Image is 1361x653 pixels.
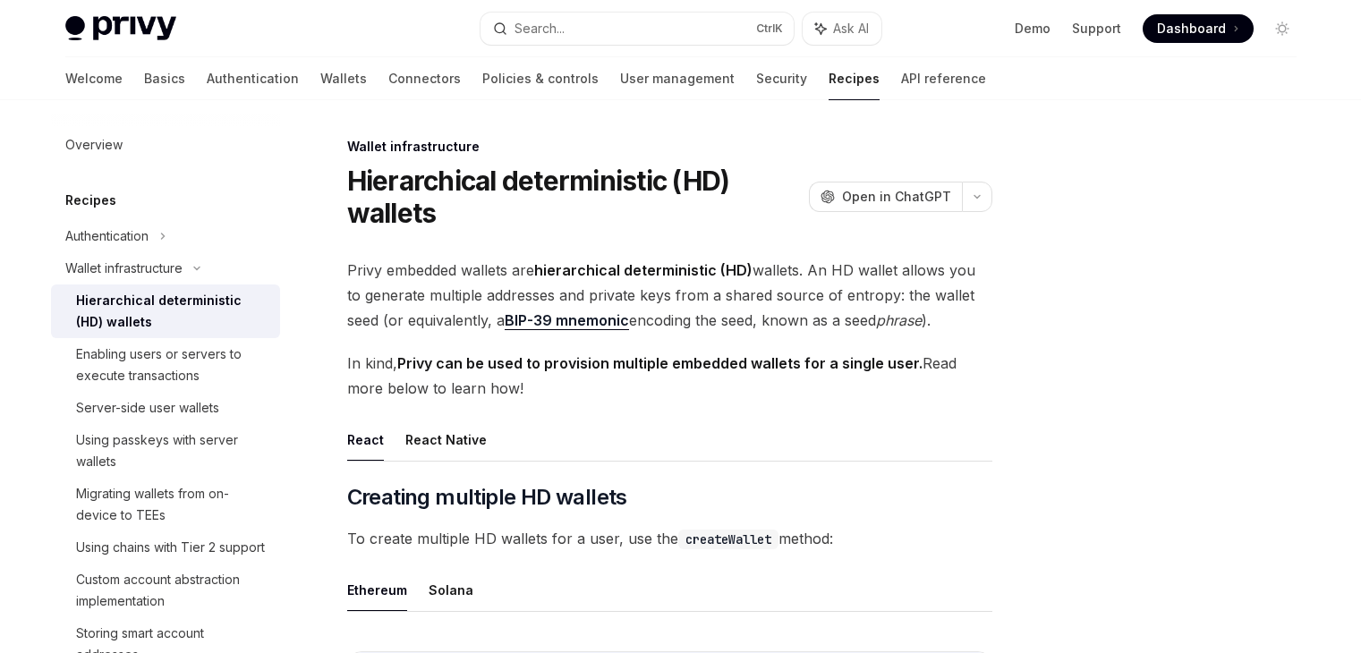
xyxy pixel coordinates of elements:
strong: hierarchical deterministic (HD) [534,261,753,279]
span: Dashboard [1157,20,1226,38]
a: Server-side user wallets [51,392,280,424]
button: Search...CtrlK [481,13,794,45]
div: Search... [515,18,565,39]
button: Open in ChatGPT [809,182,962,212]
a: API reference [901,57,986,100]
span: Privy embedded wallets are wallets. An HD wallet allows you to generate multiple addresses and pr... [347,258,992,333]
a: Overview [51,129,280,161]
div: Wallet infrastructure [65,258,183,279]
a: Demo [1015,20,1051,38]
div: Authentication [65,225,149,247]
a: Dashboard [1143,14,1254,43]
h1: Hierarchical deterministic (HD) wallets [347,165,802,229]
a: Wallets [320,57,367,100]
button: Ethereum [347,569,407,611]
div: Overview [65,134,123,156]
a: Authentication [207,57,299,100]
a: Basics [144,57,185,100]
button: React Native [405,419,487,461]
a: Recipes [829,57,880,100]
div: Wallet infrastructure [347,138,992,156]
a: Support [1072,20,1121,38]
span: In kind, Read more below to learn how! [347,351,992,401]
a: Policies & controls [482,57,599,100]
a: Enabling users or servers to execute transactions [51,338,280,392]
code: createWallet [678,530,778,549]
a: Connectors [388,57,461,100]
span: Ask AI [833,20,869,38]
button: Ask AI [803,13,881,45]
em: phrase [876,311,922,329]
a: Hierarchical deterministic (HD) wallets [51,284,280,338]
span: To create multiple HD wallets for a user, use the method: [347,526,992,551]
button: Solana [429,569,473,611]
button: React [347,419,384,461]
a: Using passkeys with server wallets [51,424,280,478]
strong: Privy can be used to provision multiple embedded wallets for a single user. [397,354,923,372]
span: Open in ChatGPT [842,188,951,206]
span: Ctrl K [756,21,783,36]
div: Hierarchical deterministic (HD) wallets [76,290,269,333]
h5: Recipes [65,190,116,211]
a: User management [620,57,735,100]
a: Welcome [65,57,123,100]
a: Security [756,57,807,100]
a: Using chains with Tier 2 support [51,531,280,564]
div: Custom account abstraction implementation [76,569,269,612]
div: Migrating wallets from on-device to TEEs [76,483,269,526]
a: Migrating wallets from on-device to TEEs [51,478,280,531]
button: Toggle dark mode [1268,14,1297,43]
img: light logo [65,16,176,41]
span: Creating multiple HD wallets [347,483,627,512]
div: Server-side user wallets [76,397,219,419]
div: Enabling users or servers to execute transactions [76,343,269,386]
a: Custom account abstraction implementation [51,564,280,617]
a: BIP-39 mnemonic [505,311,629,330]
div: Using chains with Tier 2 support [76,537,265,558]
div: Using passkeys with server wallets [76,429,269,472]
